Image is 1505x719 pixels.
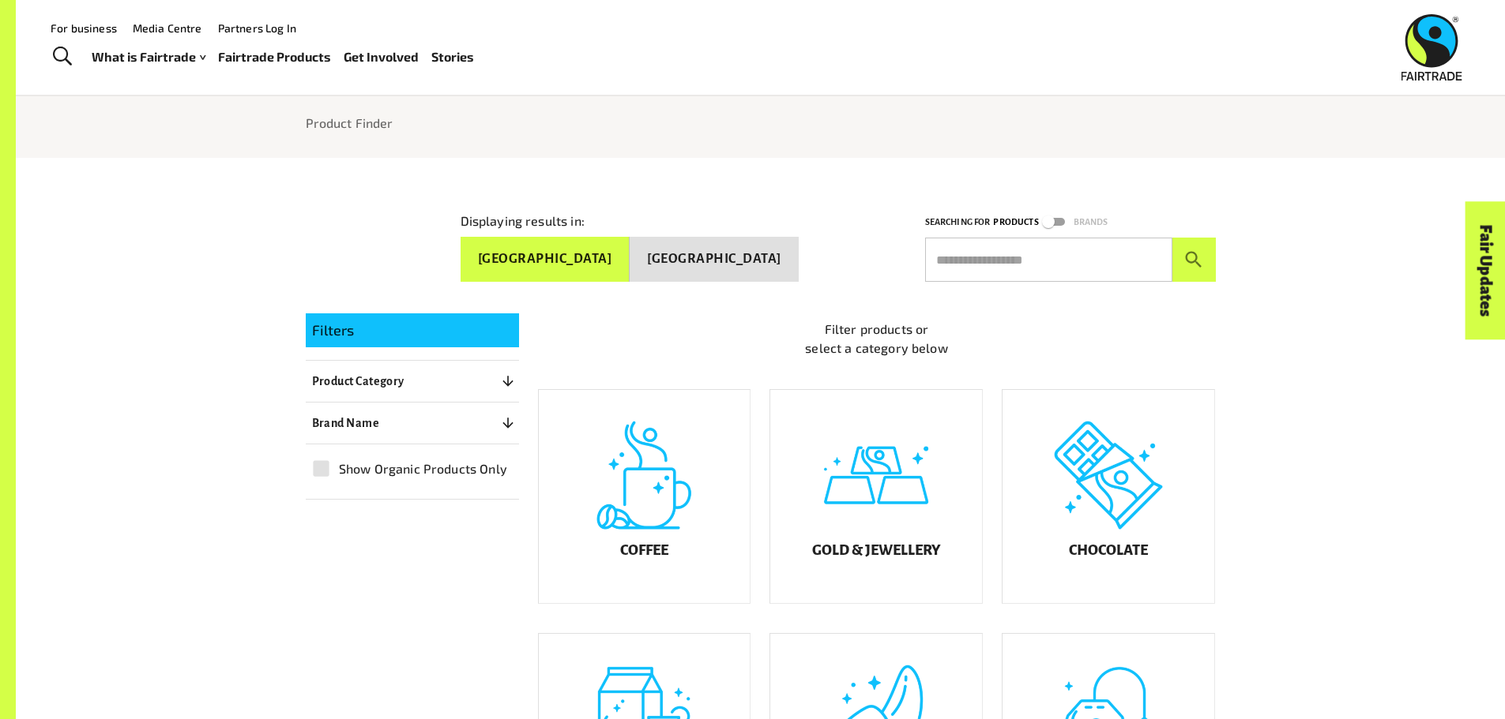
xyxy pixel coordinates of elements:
[538,320,1216,358] p: Filter products or select a category below
[1069,542,1148,558] h5: Chocolate
[925,215,991,230] p: Searching for
[312,372,404,391] p: Product Category
[133,21,202,35] a: Media Centre
[312,320,513,341] p: Filters
[1074,215,1108,230] p: Brands
[218,21,296,35] a: Partners Log In
[993,215,1038,230] p: Products
[339,459,507,478] span: Show Organic Products Only
[769,389,983,604] a: Gold & Jewellery
[306,409,519,437] button: Brand Name
[630,237,799,282] button: [GEOGRAPHIC_DATA]
[431,46,474,69] a: Stories
[306,115,393,130] a: Product Finder
[218,46,331,69] a: Fairtrade Products
[92,46,205,69] a: What is Fairtrade
[620,542,668,558] h5: Coffee
[312,414,380,433] p: Brand Name
[538,389,751,604] a: Coffee
[43,37,81,77] a: Toggle Search
[306,367,519,395] button: Product Category
[461,212,585,230] p: Displaying results in:
[344,46,419,69] a: Get Involved
[51,21,117,35] a: For business
[461,237,630,282] button: [GEOGRAPHIC_DATA]
[1002,389,1215,604] a: Chocolate
[1402,14,1462,81] img: Fairtrade Australia New Zealand logo
[812,542,940,558] h5: Gold & Jewellery
[306,114,1216,133] nav: breadcrumb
